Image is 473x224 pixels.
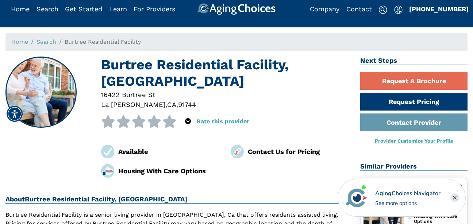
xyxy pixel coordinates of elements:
div: 91744 [178,100,196,109]
div: AgingChoices Navigator [375,189,441,198]
img: search-icon.svg [378,5,387,14]
a: Home [11,38,28,45]
a: Contact [346,5,372,13]
div: Contact Us for Pricing [248,147,349,157]
h2: Similar Providers [360,162,468,171]
div: Accessibility Menu [7,106,23,122]
div: 16422 Burtree St [101,90,349,100]
img: user-icon.svg [394,5,403,14]
span: , [176,101,178,108]
img: avatar [344,185,369,210]
div: See more options [375,199,441,207]
nav: breadcrumb [5,33,468,51]
h1: Burtree Residential Facility, [GEOGRAPHIC_DATA] [101,57,349,90]
a: Request A Brochure [360,72,468,90]
a: Contact Provider [360,113,468,131]
a: Company [310,5,339,13]
div: Popover trigger [394,3,403,15]
a: Search [36,5,58,13]
a: Home [11,5,30,13]
span: Burtree Residential Facility [65,38,141,45]
a: Rate this provider [197,118,249,125]
h2: Next Steps [360,57,468,65]
span: La [PERSON_NAME] [101,101,165,108]
a: Request Pricing [360,93,468,111]
div: Available [118,147,220,157]
img: AgingChoices [197,3,276,15]
a: [PHONE_NUMBER] [409,5,469,13]
img: Burtree Residential Facility, La Puente CA [6,57,76,127]
div: Close [450,193,459,202]
span: CA [167,101,176,108]
div: Popover trigger [185,115,191,128]
a: Get Started [65,5,102,13]
span: , [165,101,167,108]
div: Popover trigger [36,3,58,15]
h2: About Burtree Residential Facility, [GEOGRAPHIC_DATA] [5,195,349,204]
div: Housing With Care Options [118,166,220,176]
a: Learn [109,5,127,13]
a: Provider Customize Your Profile [375,138,453,144]
a: For Providers [134,5,175,13]
a: Search [36,38,56,45]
